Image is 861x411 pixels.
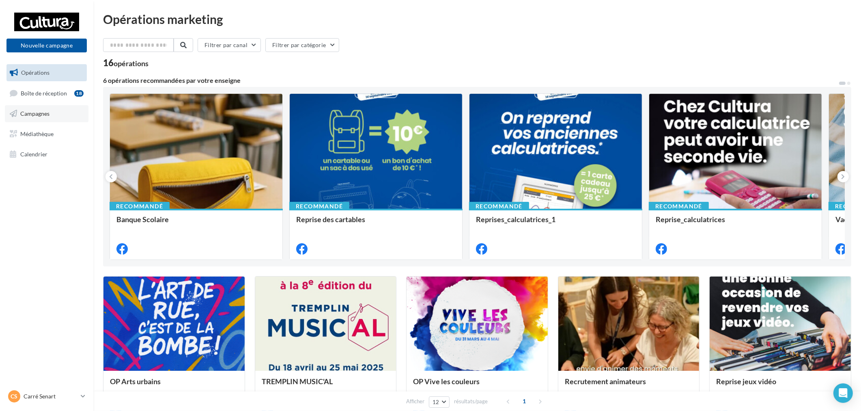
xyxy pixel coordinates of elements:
div: Recommandé [649,202,709,211]
span: Reprises_calculatrices_1 [476,215,555,224]
button: Filtrer par canal [198,38,261,52]
span: TREMPLIN MUSIC'AL [262,377,333,386]
span: résultats/page [454,398,488,405]
div: opérations [114,60,149,67]
a: Médiathèque [5,125,88,143]
a: Opérations [5,64,88,81]
span: Reprise des cartables [296,215,365,224]
a: CS Carré Senart [6,389,87,404]
span: Campagnes [20,110,50,117]
span: Reprise_calculatrices [656,215,725,224]
button: Filtrer par catégorie [265,38,339,52]
span: Banque Scolaire [116,215,169,224]
div: 18 [74,90,84,97]
a: Boîte de réception18 [5,84,88,102]
span: Recrutement animateurs [565,377,646,386]
a: Campagnes [5,105,88,122]
span: 1 [518,395,531,408]
div: Recommandé [469,202,529,211]
div: Recommandé [110,202,170,211]
span: Opérations [21,69,50,76]
span: Boîte de réception [21,89,67,96]
div: Opérations marketing [103,13,851,25]
button: 12 [429,396,450,408]
button: Nouvelle campagne [6,39,87,52]
span: Médiathèque [20,130,54,137]
div: Open Intercom Messenger [833,383,853,403]
span: Reprise jeux vidéo [716,377,776,386]
div: Recommandé [289,202,349,211]
span: OP Arts urbains [110,377,161,386]
span: 12 [433,399,439,405]
a: Calendrier [5,146,88,163]
span: CS [11,392,18,400]
div: 6 opérations recommandées par votre enseigne [103,77,838,84]
span: OP Vive les couleurs [413,377,480,386]
p: Carré Senart [24,392,77,400]
span: Afficher [406,398,424,405]
div: 16 [103,58,149,67]
span: Calendrier [20,150,47,157]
